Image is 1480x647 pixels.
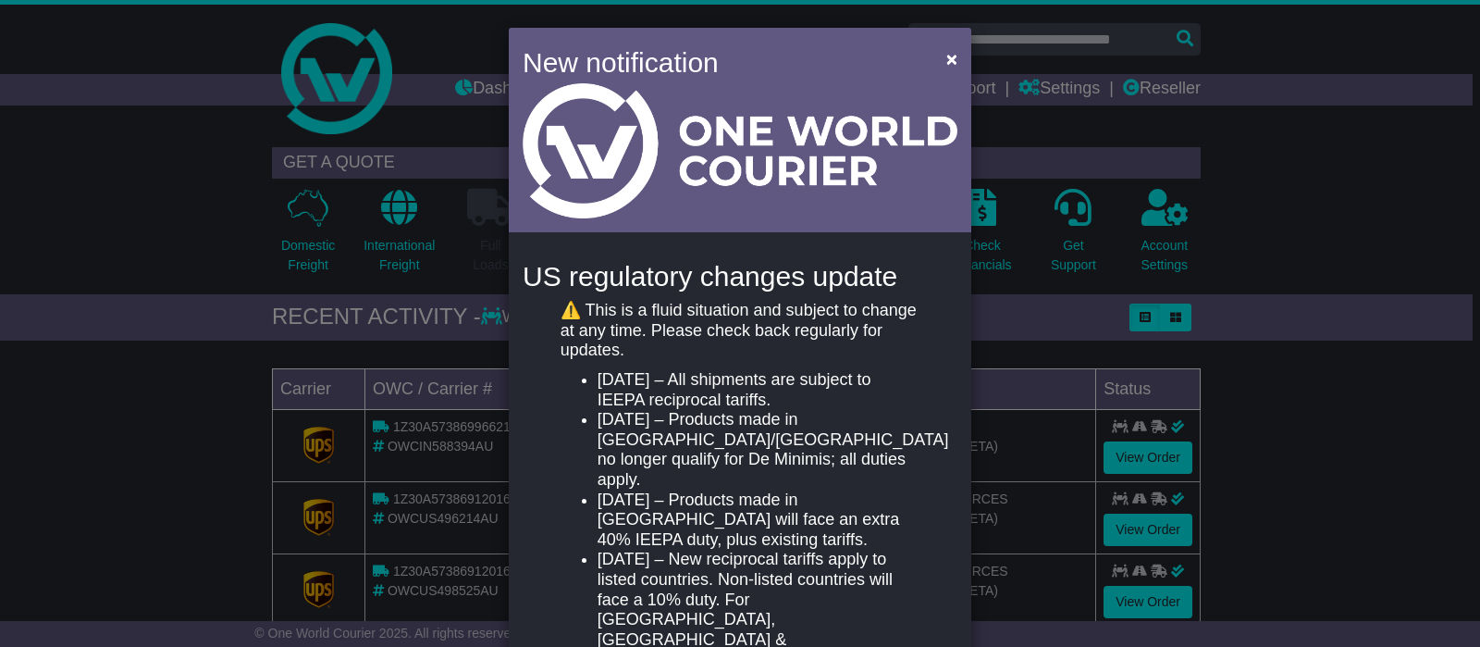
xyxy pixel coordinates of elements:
h4: New notification [523,42,919,83]
h4: US regulatory changes update [523,261,957,292]
li: [DATE] – All shipments are subject to IEEPA reciprocal tariffs. [598,370,919,410]
li: [DATE] – Products made in [GEOGRAPHIC_DATA] will face an extra 40% IEEPA duty, plus existing tari... [598,491,919,551]
img: Light [523,83,957,218]
p: ⚠️ This is a fluid situation and subject to change at any time. Please check back regularly for u... [561,301,919,361]
button: Close [937,40,967,78]
span: × [946,48,957,69]
li: [DATE] – Products made in [GEOGRAPHIC_DATA]/[GEOGRAPHIC_DATA] no longer qualify for De Minimis; a... [598,410,919,490]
